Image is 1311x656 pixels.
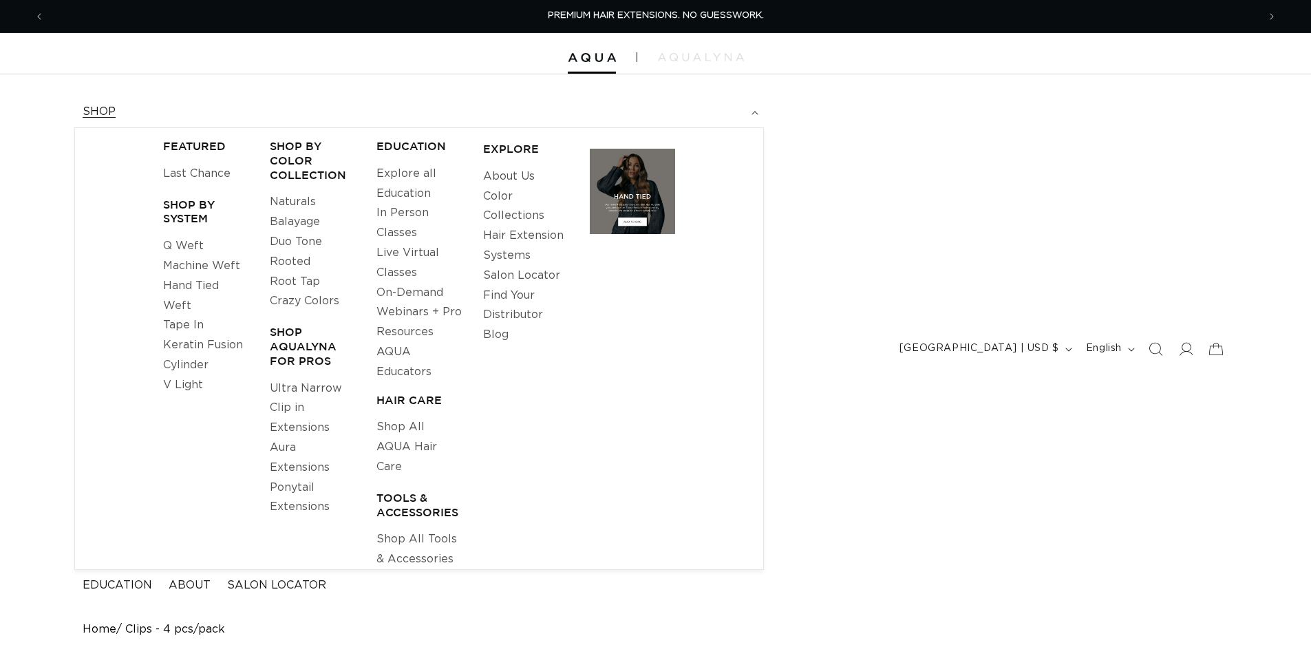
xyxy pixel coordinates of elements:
[376,417,462,476] a: Shop All AQUA Hair Care
[74,570,160,601] a: Education
[83,623,116,636] a: Home
[483,187,568,226] a: Color Collections
[270,438,355,478] a: Aura Extensions
[270,325,355,368] h3: Shop AquaLyna for Pros
[270,291,339,311] a: Crazy Colors
[219,570,334,601] a: Salon Locator
[125,623,225,636] span: Clips - 4 pcs/pack
[227,578,326,593] span: Salon Locator
[1078,336,1140,362] button: English
[1086,341,1122,356] span: English
[376,529,462,569] a: Shop All Tools & Accessories
[270,478,355,518] a: Ponytail Extensions
[899,341,1059,356] span: [GEOGRAPHIC_DATA] | USD $
[270,232,322,252] a: Duo Tone
[891,336,1078,362] button: [GEOGRAPHIC_DATA] | USD $
[270,379,355,438] a: Ultra Narrow Clip in Extensions
[163,139,248,154] h3: FEATURED
[169,578,211,593] span: About
[163,236,204,256] a: Q Weft
[163,164,231,184] a: Last Chance
[568,53,616,63] img: Aqua Hair Extensions
[483,142,568,156] h3: EXPLORE
[270,272,320,292] a: Root Tap
[376,342,462,382] a: AQUA Educators
[376,164,462,204] a: Explore all Education
[376,203,462,243] a: In Person Classes
[483,226,568,266] a: Hair Extension Systems
[1140,334,1171,364] summary: Search
[160,570,219,601] a: About
[163,355,209,375] a: Cylinder
[376,491,462,520] h3: TOOLS & ACCESSORIES
[270,252,310,272] a: Rooted
[483,266,560,286] a: Salon Locator
[376,139,462,154] h3: EDUCATION
[24,3,54,30] button: Previous announcement
[270,192,316,212] a: Naturals
[483,167,535,187] a: About Us
[483,325,509,345] a: Blog
[548,11,764,20] span: PREMIUM HAIR EXTENSIONS. NO GUESSWORK.
[376,243,462,283] a: Live Virtual Classes
[83,578,152,593] span: Education
[658,53,744,61] img: aqualyna.com
[163,256,240,276] a: Machine Weft
[163,335,243,355] a: Keratin Fusion
[1257,3,1287,30] button: Next announcement
[83,623,1228,636] nav: breadcrumbs
[376,393,462,408] h3: HAIR CARE
[163,375,203,395] a: V Light
[483,286,568,326] a: Find Your Distributor
[74,96,764,127] summary: shop
[163,198,248,226] h3: SHOP BY SYSTEM
[163,276,248,316] a: Hand Tied Weft
[270,212,320,232] a: Balayage
[270,139,355,182] h3: Shop by Color Collection
[376,283,462,342] a: On-Demand Webinars + Pro Resources
[83,105,116,119] span: shop
[163,315,204,335] a: Tape In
